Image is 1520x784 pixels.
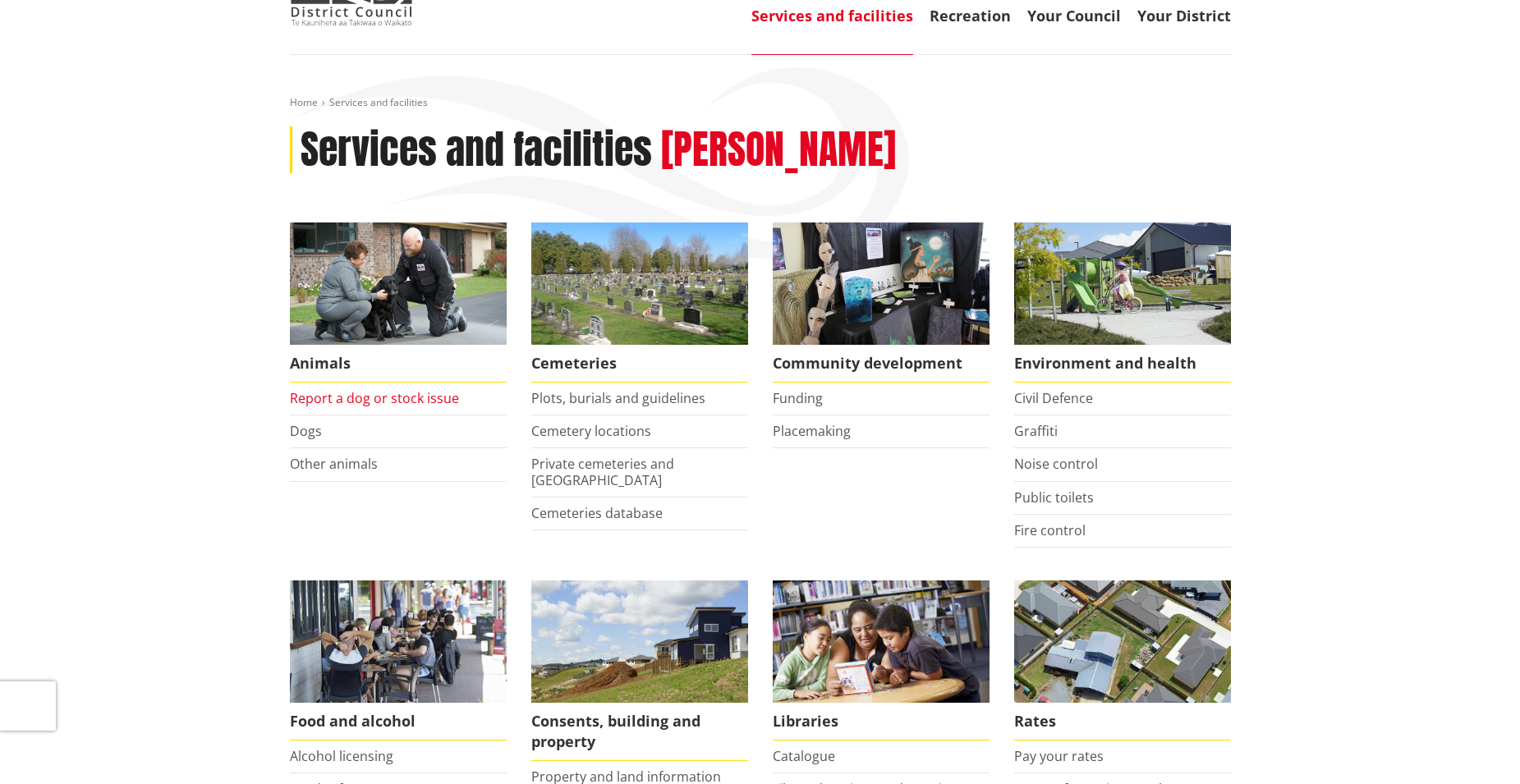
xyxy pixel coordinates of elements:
img: Rates-thumbnail [1014,580,1231,703]
img: Food and Alcohol in the Waikato [290,580,507,703]
a: Private cemeteries and [GEOGRAPHIC_DATA] [531,455,674,488]
a: Huntly Cemetery Cemeteries [531,222,748,383]
a: Placemaking [773,422,851,440]
span: Rates [1014,703,1231,740]
a: Fire control [1014,521,1086,539]
span: Community development [773,345,990,383]
img: Waikato District Council libraries [773,580,990,703]
a: Home [290,95,318,109]
a: Noise control [1014,455,1098,473]
a: Plots, burials and guidelines [531,389,705,407]
a: Pay your rates online Rates [1014,580,1231,740]
span: Consents, building and property [531,703,748,761]
a: Services and facilities [751,6,913,25]
a: New Pokeno housing development Consents, building and property [531,580,748,761]
a: Funding [773,389,823,407]
a: New housing in Pokeno Environment and health [1014,222,1231,383]
nav: breadcrumb [290,96,1231,110]
img: New housing in Pokeno [1014,222,1231,345]
a: Civil Defence [1014,389,1093,407]
span: Services and facilities [329,95,428,109]
a: Cemeteries database [531,504,663,522]
a: Your Council [1027,6,1121,25]
a: Recreation [930,6,1011,25]
a: Alcohol licensing [290,747,393,765]
a: Cemetery locations [531,422,651,440]
iframe: Messenger Launcher [1444,715,1504,774]
h1: Services and facilities [301,126,652,174]
a: Pay your rates [1014,747,1104,765]
span: Libraries [773,703,990,740]
a: Public toilets [1014,488,1094,507]
a: Report a dog or stock issue [290,389,459,407]
a: Your District [1137,6,1231,25]
span: Cemeteries [531,345,748,383]
a: Dogs [290,422,322,440]
h2: [PERSON_NAME] [661,126,896,174]
a: Waikato District Council Animal Control team Animals [290,222,507,383]
a: Food and Alcohol in the Waikato Food and alcohol [290,580,507,740]
a: Library membership is free to everyone who lives in the Waikato district. Libraries [773,580,990,740]
span: Food and alcohol [290,703,507,740]
img: Matariki Travelling Suitcase Art Exhibition [773,222,990,345]
a: Catalogue [773,747,835,765]
a: Graffiti [1014,422,1058,440]
img: Land and property thumbnail [531,580,748,703]
img: Animal Control [290,222,507,345]
img: Huntly Cemetery [531,222,748,345]
a: Matariki Travelling Suitcase Art Exhibition Community development [773,222,990,383]
span: Environment and health [1014,345,1231,383]
span: Animals [290,345,507,383]
a: Other animals [290,455,378,473]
